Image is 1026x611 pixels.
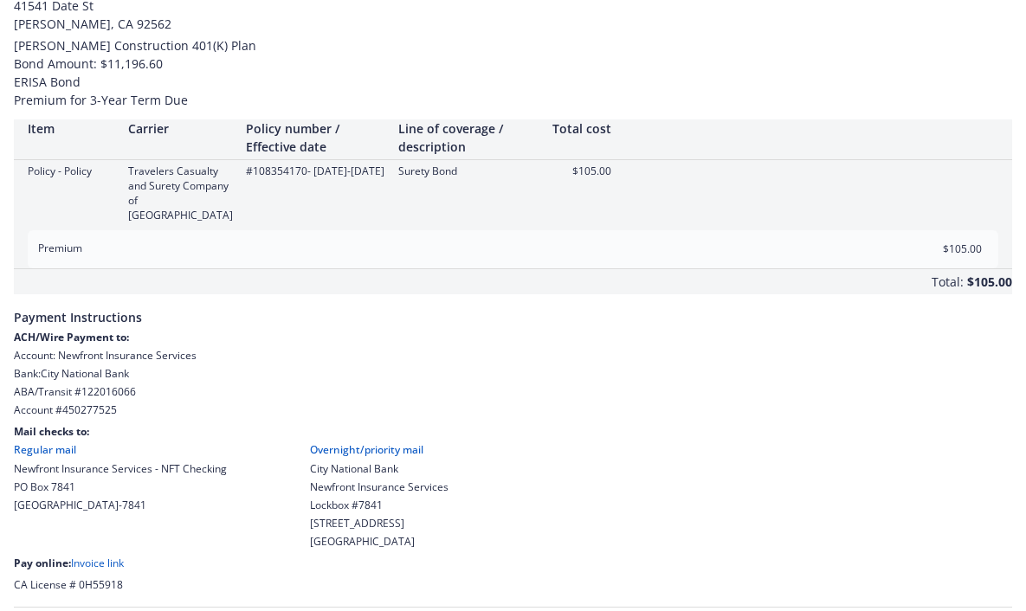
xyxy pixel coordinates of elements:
[398,164,537,178] div: Surety Bond
[551,119,611,138] div: Total cost
[128,119,232,138] div: Carrier
[14,330,1012,344] div: ACH/Wire Payment to:
[14,442,227,457] div: Regular mail
[551,164,611,178] div: $105.00
[14,36,1012,109] div: [PERSON_NAME] Construction 401(K) Plan Bond Amount: $11,196.60 ERISA Bond Premium for 3-Year Term...
[14,479,227,494] div: PO Box 7841
[28,119,114,138] div: Item
[28,164,114,178] div: Policy - Policy
[14,556,71,570] span: Pay online:
[128,164,232,223] div: Travelers Casualty and Surety Company of [GEOGRAPHIC_DATA]
[880,236,992,262] input: 0.00
[310,461,448,476] div: City National Bank
[310,516,448,531] div: [STREET_ADDRESS]
[38,241,82,255] span: Premium
[310,479,448,494] div: Newfront Insurance Services
[932,273,964,294] div: Total:
[14,348,1012,363] div: Account: Newfront Insurance Services
[310,498,448,512] div: Lockbox #7841
[14,577,1012,592] div: CA License # 0H55918
[14,498,227,512] div: [GEOGRAPHIC_DATA]-7841
[967,269,1012,294] div: $105.00
[246,119,384,156] div: Policy number / Effective date
[398,119,537,156] div: Line of coverage / description
[14,424,1012,439] div: Mail checks to:
[14,402,1012,417] div: Account # 450277525
[14,461,227,476] div: Newfront Insurance Services - NFT Checking
[310,442,448,457] div: Overnight/priority mail
[71,556,124,570] a: Invoice link
[246,164,384,178] div: #108354170 - [DATE]-[DATE]
[14,366,1012,381] div: Bank: City National Bank
[310,534,448,549] div: [GEOGRAPHIC_DATA]
[14,294,1012,330] span: Payment Instructions
[14,384,1012,399] div: ABA/Transit # 122016066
